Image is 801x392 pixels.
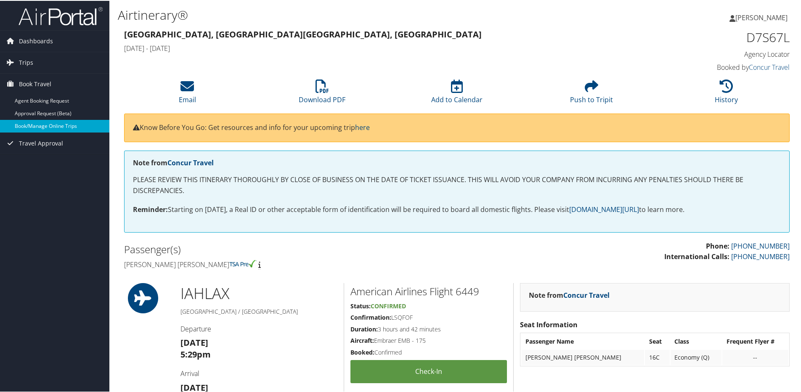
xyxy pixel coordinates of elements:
[180,323,337,333] h4: Departure
[180,368,337,377] h4: Arrival
[350,283,507,298] h2: American Airlines Flight 6449
[124,43,620,52] h4: [DATE] - [DATE]
[633,62,790,71] h4: Booked by
[124,259,451,268] h4: [PERSON_NAME] [PERSON_NAME]
[671,333,721,348] th: Class
[19,5,103,25] img: airportal-logo.png
[350,347,507,356] h5: Confirmed
[350,336,507,344] h5: Embraer EMB - 175
[371,301,406,309] span: Confirmed
[350,359,507,382] a: Check-in
[124,28,482,39] strong: [GEOGRAPHIC_DATA], [GEOGRAPHIC_DATA] [GEOGRAPHIC_DATA], [GEOGRAPHIC_DATA]
[731,241,790,250] a: [PHONE_NUMBER]
[350,336,374,344] strong: Aircraft:
[229,259,257,267] img: tsa-precheck.png
[350,301,371,309] strong: Status:
[671,349,721,364] td: Economy (Q)
[431,83,483,103] a: Add to Calendar
[118,5,570,23] h1: Airtinerary®
[350,313,507,321] h5: LSQFOF
[179,83,196,103] a: Email
[350,313,391,320] strong: Confirmation:
[133,174,781,195] p: PLEASE REVIEW THIS ITINERARY THOROUGHLY BY CLOSE OF BUSINESS ON THE DATE OF TICKET ISSUANCE. THIS...
[645,333,670,348] th: Seat
[664,251,729,260] strong: International Calls:
[645,349,670,364] td: 16C
[727,353,784,360] div: --
[133,157,214,167] strong: Note from
[299,83,345,103] a: Download PDF
[350,324,507,333] h5: 3 hours and 42 minutes
[520,319,578,328] strong: Seat Information
[180,336,208,347] strong: [DATE]
[124,241,451,256] h2: Passenger(s)
[731,251,790,260] a: [PHONE_NUMBER]
[19,51,33,72] span: Trips
[706,241,729,250] strong: Phone:
[570,83,613,103] a: Push to Tripit
[180,348,211,359] strong: 5:29pm
[133,204,168,213] strong: Reminder:
[633,28,790,45] h1: D7S67L
[180,282,337,303] h1: IAH LAX
[569,204,639,213] a: [DOMAIN_NAME][URL]
[350,347,374,355] strong: Booked:
[749,62,790,71] a: Concur Travel
[19,30,53,51] span: Dashboards
[563,290,610,299] a: Concur Travel
[19,73,51,94] span: Book Travel
[722,333,788,348] th: Frequent Flyer #
[133,122,781,132] p: Know Before You Go: Get resources and info for your upcoming trip
[180,307,337,315] h5: [GEOGRAPHIC_DATA] / [GEOGRAPHIC_DATA]
[633,49,790,58] h4: Agency Locator
[735,12,788,21] span: [PERSON_NAME]
[350,324,378,332] strong: Duration:
[529,290,610,299] strong: Note from
[715,83,738,103] a: History
[19,132,63,153] span: Travel Approval
[355,122,370,131] a: here
[133,204,781,215] p: Starting on [DATE], a Real ID or other acceptable form of identification will be required to boar...
[521,349,644,364] td: [PERSON_NAME] [PERSON_NAME]
[167,157,214,167] a: Concur Travel
[729,4,796,29] a: [PERSON_NAME]
[521,333,644,348] th: Passenger Name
